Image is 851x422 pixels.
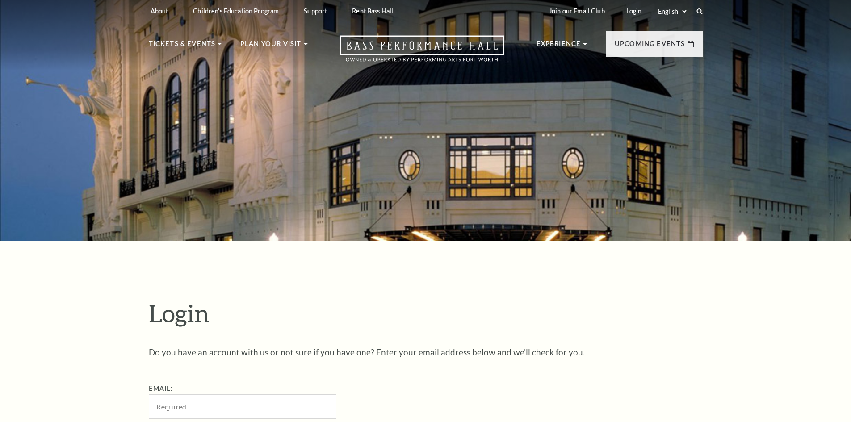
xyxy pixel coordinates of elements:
p: About [151,7,168,15]
p: Plan Your Visit [240,38,302,54]
span: Login [149,299,210,327]
p: Children's Education Program [193,7,279,15]
p: Upcoming Events [615,38,685,54]
input: Required [149,394,336,419]
p: Rent Bass Hall [352,7,393,15]
select: Select: [656,7,688,16]
p: Experience [537,38,581,54]
p: Do you have an account with us or not sure if you have one? Enter your email address below and we... [149,348,703,356]
p: Tickets & Events [149,38,216,54]
p: Support [304,7,327,15]
label: Email: [149,384,173,392]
